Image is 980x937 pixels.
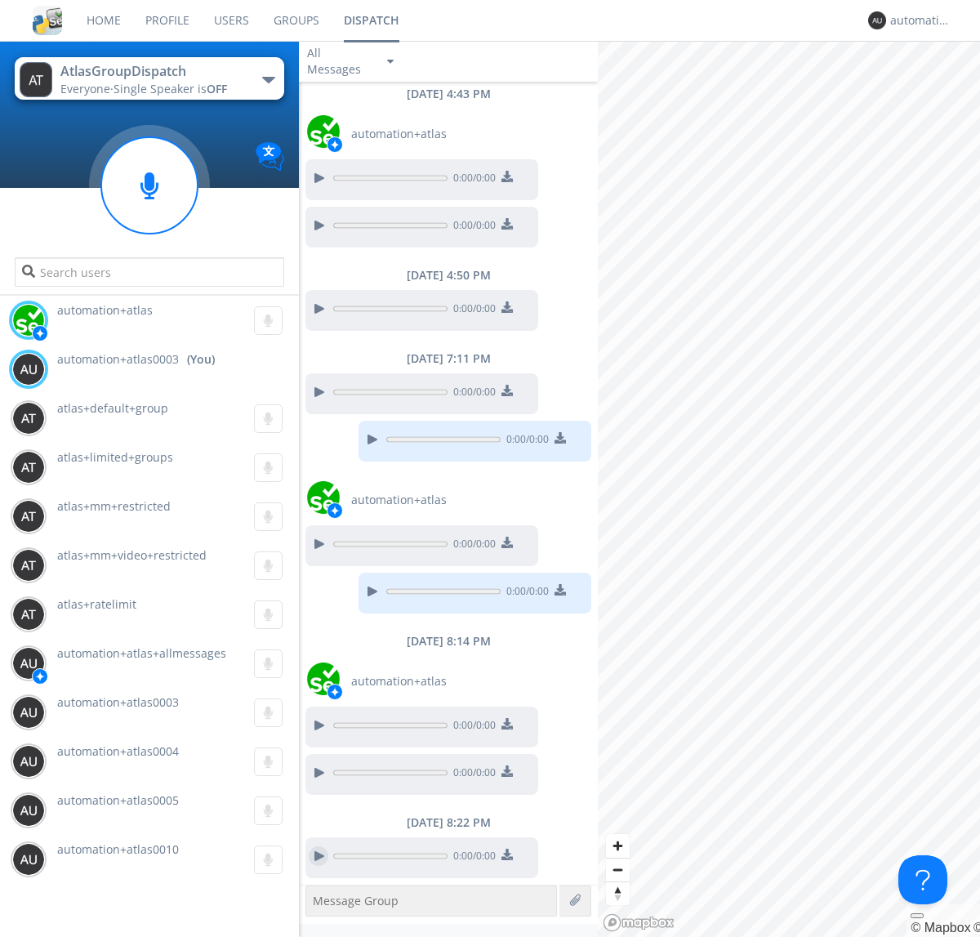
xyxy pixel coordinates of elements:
img: download media button [501,849,513,860]
img: 373638.png [12,794,45,827]
img: download media button [501,171,513,182]
div: [DATE] 7:11 PM [299,350,598,367]
img: download media button [555,584,566,596]
iframe: Toggle Customer Support [898,855,947,904]
img: 373638.png [12,402,45,435]
div: (You) [187,351,215,368]
img: cddb5a64eb264b2086981ab96f4c1ba7 [33,6,62,35]
button: Zoom in [606,834,630,858]
div: AtlasGroupDispatch [60,62,244,81]
span: automation+atlas [351,492,447,508]
span: 0:00 / 0:00 [448,849,496,867]
span: 0:00 / 0:00 [448,537,496,555]
div: All Messages [307,45,372,78]
span: Reset bearing to north [606,882,630,905]
span: Zoom out [606,859,630,881]
span: automation+atlas [57,302,153,318]
span: 0:00 / 0:00 [448,718,496,736]
span: 0:00 / 0:00 [501,432,549,450]
div: [DATE] 4:50 PM [299,267,598,283]
img: d2d01cd9b4174d08988066c6d424eccd [307,481,340,514]
span: automation+atlas0003 [57,351,179,368]
img: 373638.png [12,598,45,631]
img: download media button [501,218,513,230]
a: Mapbox [911,921,970,935]
span: atlas+mm+restricted [57,498,171,514]
span: atlas+default+group [57,400,168,416]
input: Search users [15,257,283,287]
span: 0:00 / 0:00 [448,171,496,189]
img: d2d01cd9b4174d08988066c6d424eccd [307,115,340,148]
div: [DATE] 8:14 PM [299,633,598,649]
button: Reset bearing to north [606,881,630,905]
img: 373638.png [12,451,45,484]
span: atlas+limited+groups [57,449,173,465]
span: 0:00 / 0:00 [448,765,496,783]
img: 373638.png [12,647,45,680]
button: Toggle attribution [911,913,924,918]
img: 373638.png [868,11,886,29]
span: automation+atlas [351,673,447,689]
div: Everyone · [60,81,244,97]
span: automation+atlas0005 [57,792,179,808]
span: 0:00 / 0:00 [448,218,496,236]
img: download media button [501,301,513,313]
img: download media button [501,765,513,777]
span: automation+atlas0003 [57,694,179,710]
div: [DATE] 8:22 PM [299,814,598,831]
span: automation+atlas+allmessages [57,645,226,661]
img: 373638.png [12,696,45,729]
img: download media button [501,718,513,730]
span: atlas+mm+video+restricted [57,547,207,563]
span: Single Speaker is [114,81,227,96]
button: Zoom out [606,858,630,881]
span: automation+atlas0010 [57,841,179,857]
button: AtlasGroupDispatchEveryone·Single Speaker isOFF [15,57,283,100]
span: 0:00 / 0:00 [501,584,549,602]
img: 373638.png [12,843,45,876]
span: automation+atlas0004 [57,743,179,759]
img: caret-down-sm.svg [387,60,394,64]
img: 373638.png [12,500,45,533]
div: automation+atlas0003 [890,12,951,29]
img: 373638.png [12,745,45,778]
span: 0:00 / 0:00 [448,385,496,403]
a: Mapbox logo [603,913,675,932]
img: Translation enabled [256,142,284,171]
img: d2d01cd9b4174d08988066c6d424eccd [307,663,340,695]
span: OFF [207,81,227,96]
div: [DATE] 4:43 PM [299,86,598,102]
span: automation+atlas [351,126,447,142]
img: 373638.png [12,353,45,386]
img: download media button [501,537,513,548]
img: d2d01cd9b4174d08988066c6d424eccd [12,304,45,337]
img: download media button [555,432,566,444]
span: 0:00 / 0:00 [448,301,496,319]
img: download media button [501,385,513,396]
img: 373638.png [20,62,52,97]
img: 373638.png [12,549,45,582]
span: atlas+ratelimit [57,596,136,612]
